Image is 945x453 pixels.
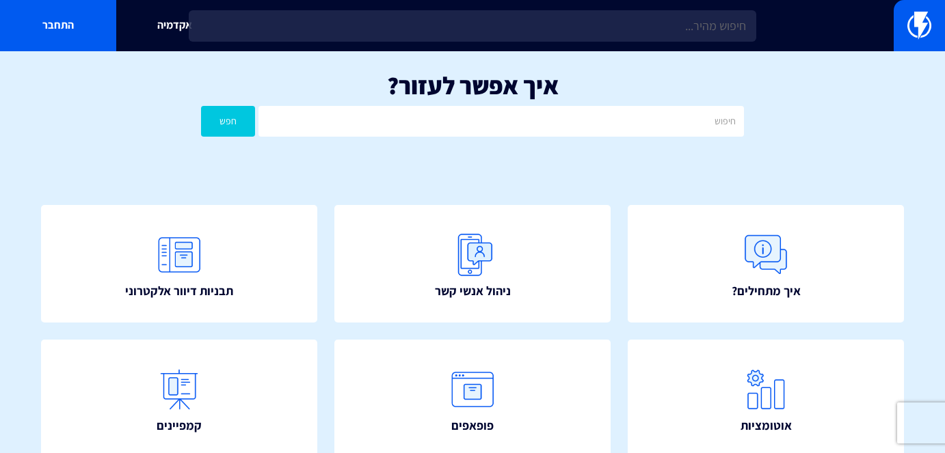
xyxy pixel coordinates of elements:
span: קמפיינים [157,417,202,435]
span: פופאפים [451,417,494,435]
button: חפש [201,106,255,137]
h1: איך אפשר לעזור? [21,72,924,99]
input: חיפוש [258,106,743,137]
input: חיפוש מהיר... [189,10,756,42]
span: אוטומציות [741,417,792,435]
a: ניהול אנשי קשר [334,205,611,322]
span: איך מתחילים? [732,282,801,300]
span: ניהול אנשי קשר [435,282,511,300]
a: איך מתחילים? [628,205,904,322]
span: תבניות דיוור אלקטרוני [125,282,233,300]
a: תבניות דיוור אלקטרוני [41,205,317,322]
